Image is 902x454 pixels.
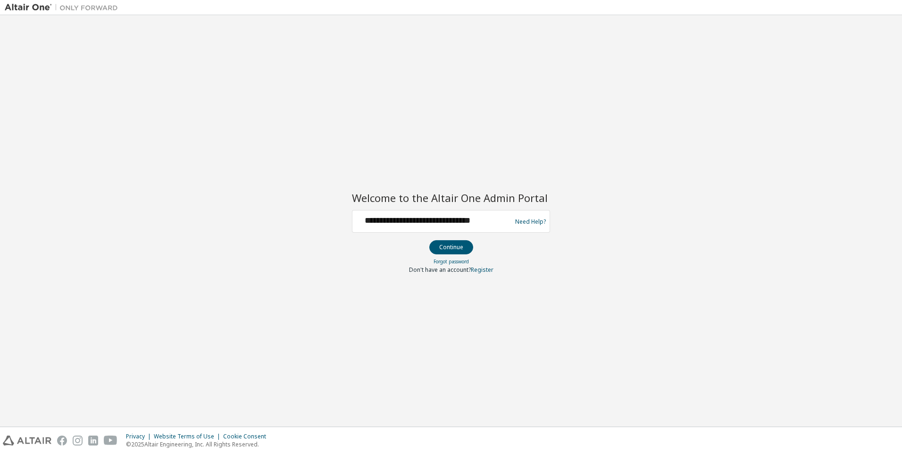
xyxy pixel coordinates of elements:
[352,191,550,204] h2: Welcome to the Altair One Admin Portal
[409,266,471,274] span: Don't have an account?
[126,433,154,440] div: Privacy
[434,258,469,265] a: Forgot password
[429,240,473,254] button: Continue
[126,440,272,448] p: © 2025 Altair Engineering, Inc. All Rights Reserved.
[5,3,123,12] img: Altair One
[3,436,51,446] img: altair_logo.svg
[154,433,223,440] div: Website Terms of Use
[88,436,98,446] img: linkedin.svg
[223,433,272,440] div: Cookie Consent
[471,266,493,274] a: Register
[57,436,67,446] img: facebook.svg
[73,436,83,446] img: instagram.svg
[515,221,546,222] a: Need Help?
[104,436,117,446] img: youtube.svg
